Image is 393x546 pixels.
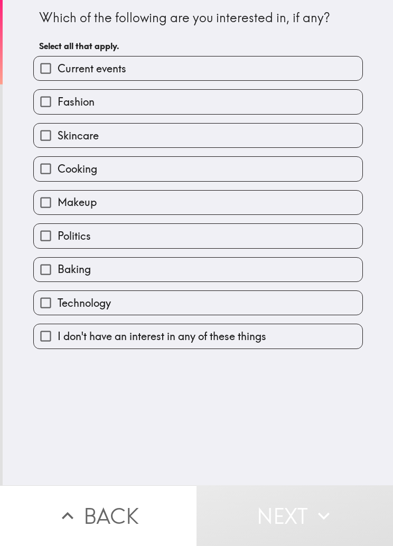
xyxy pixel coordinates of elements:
button: I don't have an interest in any of these things [34,324,362,348]
span: Baking [58,262,91,277]
span: Fashion [58,95,95,109]
span: I don't have an interest in any of these things [58,329,266,344]
button: Next [196,485,393,546]
span: Current events [58,61,126,76]
span: Politics [58,229,91,243]
span: Skincare [58,128,99,143]
span: Technology [58,296,111,310]
button: Fashion [34,90,362,114]
button: Skincare [34,124,362,147]
button: Technology [34,291,362,315]
button: Cooking [34,157,362,181]
button: Current events [34,57,362,80]
button: Makeup [34,191,362,214]
button: Politics [34,224,362,248]
button: Baking [34,258,362,281]
div: Which of the following are you interested in, if any? [39,9,357,27]
h6: Select all that apply. [39,40,357,52]
span: Cooking [58,162,97,176]
span: Makeup [58,195,97,210]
